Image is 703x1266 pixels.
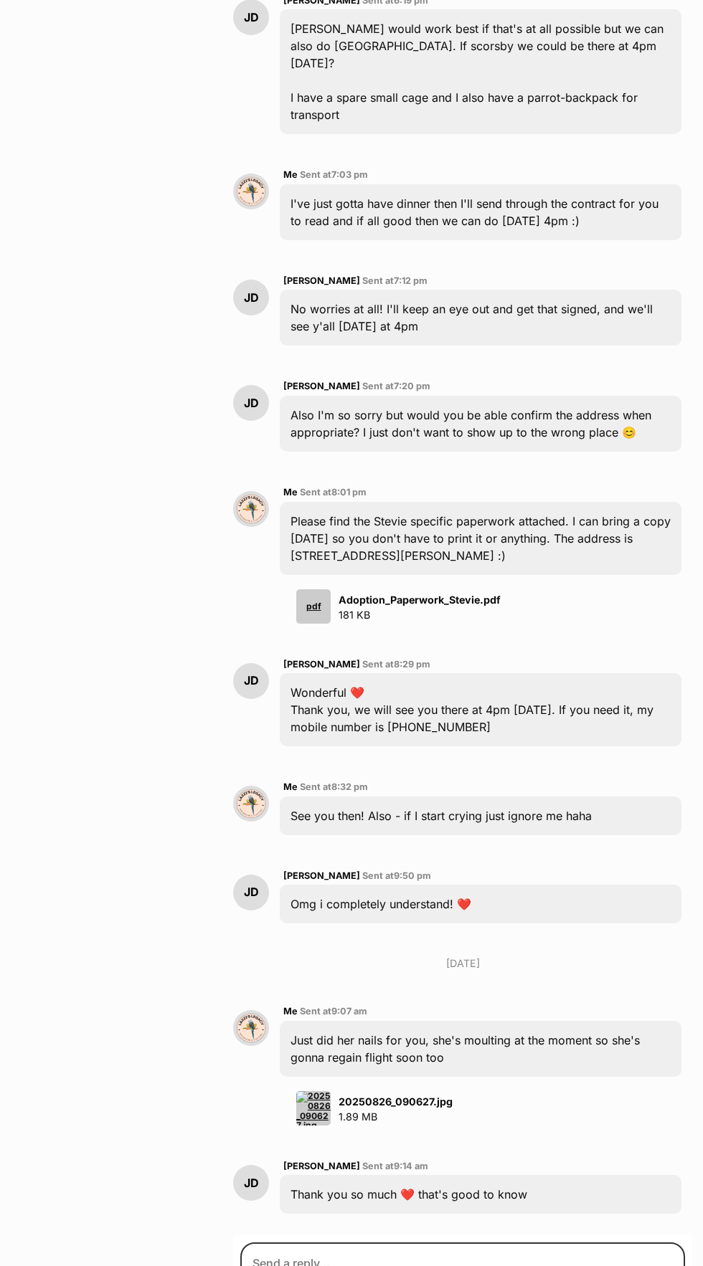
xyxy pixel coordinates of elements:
[283,169,298,180] span: Me
[300,487,367,498] span: Sent at
[339,1095,453,1108] strong: 20250826_090627.jpg
[339,1110,377,1123] span: 1.89 MB
[394,659,430,670] span: 8:29 pm
[280,290,681,346] div: No worries at all! I'll keep an eye out and get that signed, and we'll see y'all [DATE] at 4pm
[233,875,269,910] div: JD
[283,487,298,498] span: Me
[283,275,360,286] span: [PERSON_NAME]
[362,381,430,391] span: Sent at
[233,385,269,421] div: JD
[394,275,428,286] span: 7:12 pm
[394,870,431,881] span: 9:50 pm
[283,870,360,881] span: [PERSON_NAME]
[362,1161,428,1171] span: Sent at
[362,870,431,881] span: Sent at
[283,781,298,792] span: Me
[280,184,681,240] div: I've just gotta have dinner then I'll send through the contract for you to read and if all good t...
[280,673,681,746] div: Wonderful ❤️ Thank you, we will see you there at 4pm [DATE]. If you need it, my mobile number is ...
[331,781,368,792] span: 8:32 pm
[331,169,368,180] span: 7:03 pm
[331,487,367,498] span: 8:01 pm
[233,663,269,699] div: JD
[283,381,360,391] span: [PERSON_NAME]
[233,173,269,209] img: Mon C profile pic
[296,1091,331,1125] img: 20250826_090627.jpg
[362,659,430,670] span: Sent at
[280,9,681,134] div: [PERSON_NAME] would work best if that's at all possible but we can also do [GEOGRAPHIC_DATA]. If ...
[280,796,681,835] div: See you then! Also - if I start crying just ignore me haha
[296,589,331,624] div: pdf
[331,1006,367,1017] span: 9:07 am
[233,786,269,822] img: Mon C profile pic
[233,1165,269,1201] div: JD
[280,502,681,575] div: Please find the Stevie specific paperwork attached. I can bring a copy [DATE] so you don't have t...
[283,1161,360,1171] span: [PERSON_NAME]
[339,609,370,621] span: 181 KB
[394,1161,428,1171] span: 9:14 am
[291,589,331,624] a: pdf
[394,381,430,391] span: 7:20 pm
[280,396,681,452] div: Also I'm so sorry but would you be able confirm the address when appropriate? I just don't want t...
[280,885,681,923] div: Omg i completely understand! ❤️
[233,491,269,527] img: Mon C profile pic
[300,1006,367,1017] span: Sent at
[300,781,368,792] span: Sent at
[362,275,428,286] span: Sent at
[280,1175,681,1214] div: Thank you so much ❤️ that's good to know
[233,956,692,971] p: [DATE]
[339,594,501,606] strong: Adoption_Paperwork_Stevie.pdf
[300,169,368,180] span: Sent at
[283,1006,298,1017] span: Me
[233,1010,269,1046] img: Mon C profile pic
[280,1021,681,1077] div: Just did her nails for you, she's moulting at the moment so she's gonna regain flight soon too
[283,659,360,670] span: [PERSON_NAME]
[233,280,269,315] div: JD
